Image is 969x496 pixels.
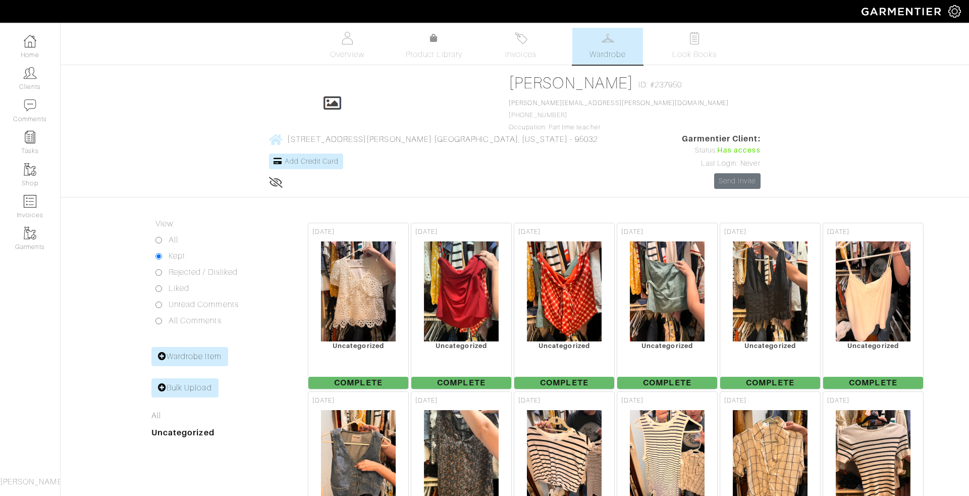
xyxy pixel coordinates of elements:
span: [DATE] [827,227,849,237]
a: Wardrobe Item [151,347,228,366]
span: [DATE] [724,396,746,406]
img: garmentier-logo-header-white-b43fb05a5012e4ada735d5af1a66efaba907eab6374d6393d1fbf88cb4ef424d.png [856,3,948,20]
span: [DATE] [621,396,643,406]
label: All Comments [169,315,222,327]
div: Uncategorized [823,342,923,350]
span: Complete [411,377,511,389]
span: Invoices [505,48,536,61]
span: [STREET_ADDRESS][PERSON_NAME] [GEOGRAPHIC_DATA], [US_STATE] - 95032 [287,135,597,144]
span: Complete [720,377,820,389]
div: Status: [682,145,761,156]
a: Bulk Upload [151,378,219,398]
span: [DATE] [827,396,849,406]
a: [PERSON_NAME] [509,74,633,92]
img: comment-icon-a0a6a9ef722e966f86d9cbdc48e553b5cf19dbc54f86b18d962a5391bc8f6eb6.png [24,99,36,112]
a: All [151,411,161,420]
label: Unread Comments [169,299,239,311]
span: Complete [823,377,923,389]
a: [STREET_ADDRESS][PERSON_NAME] [GEOGRAPHIC_DATA], [US_STATE] - 95032 [269,133,597,145]
img: basicinfo-40fd8af6dae0f16599ec9e87c0ef1c0a1fdea2edbe929e3d69a839185d80c458.svg [341,32,354,44]
img: gear-icon-white-bd11855cb880d31180b6d7d6211b90ccbf57a29d726f0c71d8c61bd08dd39cc2.png [948,5,961,18]
a: Overview [312,28,383,65]
span: [DATE] [518,227,541,237]
a: Add Credit Card [269,154,343,169]
span: Has access [717,145,761,156]
a: [DATE] Uncategorized Complete [822,222,925,390]
img: xhJzYmYUdg8xJ2viXVuocYXk [835,241,911,342]
label: All [169,234,178,246]
span: [DATE] [312,227,335,237]
div: Uncategorized [411,342,511,350]
img: todo-9ac3debb85659649dc8f770b8b6100bb5dab4b48dedcbae339e5042a72dfd3cc.svg [688,32,701,44]
img: garments-icon-b7da505a4dc4fd61783c78ac3ca0ef83fa9d6f193b1c9dc38574b1d14d53ca28.png [24,227,36,239]
span: Overview [330,48,364,61]
img: dashboard-icon-dbcd8f5a0b271acd01030246c82b418ddd0df26cd7fceb0bd07c9910d44c42f6.png [24,35,36,47]
label: Kept [169,250,185,262]
img: orders-27d20c2124de7fd6de4e0e44c1d41de31381a507db9b33961299e4e07d508b8c.svg [515,32,527,44]
img: G9rVU5bReWUYwXCAGNE1nDJp [423,241,500,342]
label: Rejected / Disliked [169,266,238,278]
span: Look Books [672,48,717,61]
label: View: [155,218,175,230]
a: [PERSON_NAME][EMAIL_ADDRESS][PERSON_NAME][DOMAIN_NAME] [509,100,729,107]
img: 6Lcho5GrmkJ4bEGzUoU5GuL2 [732,241,809,342]
a: Send Invite [714,173,761,189]
span: [PHONE_NUMBER] Occupation: Part time teacher [509,100,729,131]
img: clients-icon-6bae9207a08558b7cb47a8932f037763ab4055f8c8b6bfacd5dc20c3e0201464.png [24,67,36,79]
div: Uncategorized [514,342,614,350]
span: [DATE] [724,227,746,237]
span: Wardrobe [589,48,626,61]
span: [DATE] [312,396,335,406]
span: Complete [617,377,717,389]
a: Uncategorized [151,428,214,437]
span: [DATE] [415,227,438,237]
img: orders-icon-0abe47150d42831381b5fb84f609e132dff9fe21cb692f30cb5eec754e2cba89.png [24,195,36,208]
a: Invoices [486,28,556,65]
img: garments-icon-b7da505a4dc4fd61783c78ac3ca0ef83fa9d6f193b1c9dc38574b1d14d53ca28.png [24,163,36,176]
img: wardrobe-487a4870c1b7c33e795ec22d11cfc2ed9d08956e64fb3008fe2437562e282088.svg [602,32,614,44]
div: Last Login: Never [682,158,761,169]
span: Complete [308,377,408,389]
span: Product Library [406,48,463,61]
div: Uncategorized [617,342,717,350]
span: Add Credit Card [285,157,339,165]
img: reminder-icon-8004d30b9f0a5d33ae49ab947aed9ed385cf756f9e5892f1edd6e32f2345188e.png [24,131,36,143]
label: Liked [169,282,189,294]
span: [DATE] [621,227,643,237]
span: [DATE] [518,396,541,406]
div: Uncategorized [720,342,820,350]
span: Complete [514,377,614,389]
a: Look Books [659,28,730,65]
a: [DATE] Uncategorized Complete [513,222,616,390]
img: oyUkgXw5hAfcaKNuxtuQ1UWk [526,241,603,342]
a: [DATE] Uncategorized Complete [410,222,513,390]
div: Uncategorized [308,342,408,350]
span: ID: #237950 [638,79,682,91]
img: VVETsAXmxiRPE6CHoFjN9MGe [320,241,397,342]
span: [DATE] [415,396,438,406]
a: [DATE] Uncategorized Complete [616,222,719,390]
a: Product Library [399,32,469,61]
a: [DATE] Uncategorized Complete [307,222,410,390]
img: M6woBNQ23sYzJmRxXCHkgo7x [629,241,706,342]
a: [DATE] Uncategorized Complete [719,222,822,390]
a: Wardrobe [572,28,643,65]
span: Garmentier Client: [682,133,761,145]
